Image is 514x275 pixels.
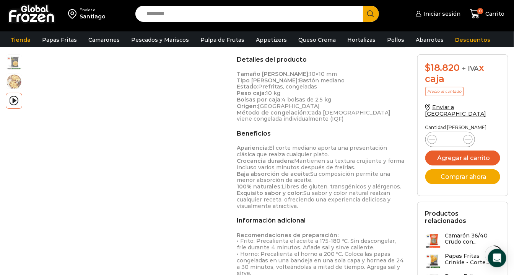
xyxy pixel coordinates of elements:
[237,145,405,209] p: El corte mediano aporta una presentación clásica que realza cualquier plato. Mantienen su textura...
[80,7,106,13] div: Enviar a
[425,253,500,269] a: Papas Fritas Crinkle - Corte...
[425,169,500,184] button: Comprar ahora
[7,33,34,47] a: Tienda
[468,5,506,23] a: 0 Carrito
[237,70,310,77] strong: Tamaño [PERSON_NAME]:
[425,62,500,85] div: x caja
[477,8,483,14] span: 0
[488,249,506,267] div: Open Intercom Messenger
[425,210,500,224] h2: Productos relacionados
[425,62,460,73] bdi: 18.820
[237,183,282,190] strong: 100% naturales:
[383,33,408,47] a: Pollos
[343,33,379,47] a: Hortalizas
[445,253,500,266] h3: Papas Fritas Crinkle - Corte...
[38,33,81,47] a: Papas Fritas
[443,134,457,145] input: Product quantity
[483,10,504,18] span: Carrito
[80,13,106,20] div: Santiago
[237,56,405,63] h2: Detalles del producto
[425,104,486,117] a: Enviar a [GEOGRAPHIC_DATA]
[197,33,248,47] a: Pulpa de Frutas
[421,10,460,18] span: Iniciar sesión
[237,83,259,90] strong: Estado:
[425,87,464,96] p: Precio al contado
[237,90,266,97] strong: Peso caja:
[127,33,193,47] a: Pescados y Mariscos
[237,71,405,122] p: 10×10 mm Bastón mediano Prefritas, congeladas 10 kg 4 bolsas de 2.5 kg [GEOGRAPHIC_DATA] Cada [DE...
[26,54,221,273] div: 3 / 3
[252,33,291,47] a: Appetizers
[425,62,431,73] span: $
[451,33,494,47] a: Descuentos
[445,232,500,246] h3: Camarón 36/40 Crudo con...
[26,54,221,270] iframe: PAPAS 10x10
[85,33,124,47] a: Camarones
[414,6,460,21] a: Iniciar sesión
[425,232,500,249] a: Camarón 36/40 Crudo con...
[237,217,405,224] h2: Información adicional
[425,151,500,165] button: Agregar al carrito
[237,144,269,151] strong: Apariencia:
[237,109,308,116] strong: Método de congelación:
[425,125,500,130] p: Cantidad [PERSON_NAME]
[237,157,294,164] strong: Crocancia duradera:
[237,77,299,84] strong: Tipo [PERSON_NAME]:
[237,232,339,239] strong: Recomendaciones de preparación:
[294,33,340,47] a: Queso Crema
[237,103,258,110] strong: Origen:
[412,33,447,47] a: Abarrotes
[237,130,405,137] h2: Beneficios
[237,170,311,177] strong: Baja absorción de aceite:
[237,190,304,196] strong: Exquisito sabor y color:
[68,7,80,20] img: address-field-icon.svg
[462,65,479,72] span: + IVA
[237,96,282,103] strong: Bolsas por caja:
[363,6,379,22] button: Search button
